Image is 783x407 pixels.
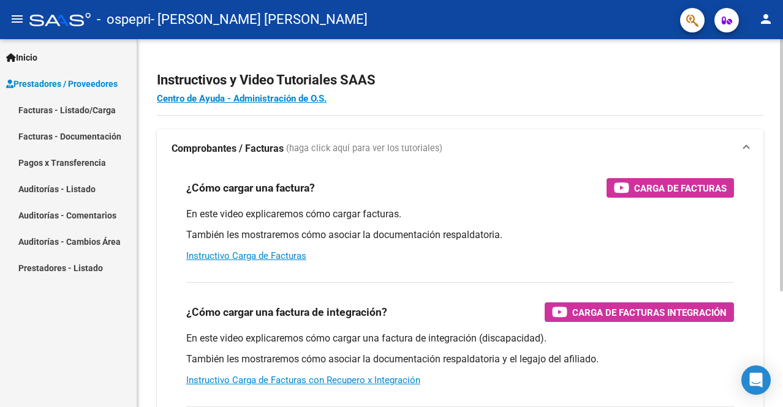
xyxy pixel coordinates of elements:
[186,304,387,321] h3: ¿Cómo cargar una factura de integración?
[186,250,306,261] a: Instructivo Carga de Facturas
[157,93,327,104] a: Centro de Ayuda - Administración de O.S.
[172,142,284,155] strong: Comprobantes / Facturas
[607,178,734,198] button: Carga de Facturas
[186,207,734,221] p: En este video explicaremos cómo cargar facturas.
[186,375,420,386] a: Instructivo Carga de Facturas con Recupero x Integración
[186,332,734,345] p: En este video explicaremos cómo cargar una factura de integración (discapacidad).
[186,228,734,242] p: También les mostraremos cómo asociar la documentación respaldatoria.
[186,179,315,196] h3: ¿Cómo cargar una factura?
[157,69,763,92] h2: Instructivos y Video Tutoriales SAAS
[741,365,771,395] div: Open Intercom Messenger
[634,181,727,196] span: Carga de Facturas
[10,12,25,26] mat-icon: menu
[286,142,442,155] span: (haga click aquí para ver los tutoriales)
[572,305,727,320] span: Carga de Facturas Integración
[6,51,37,64] span: Inicio
[758,12,773,26] mat-icon: person
[151,6,368,33] span: - [PERSON_NAME] [PERSON_NAME]
[545,302,734,322] button: Carga de Facturas Integración
[97,6,151,33] span: - ospepri
[186,353,734,366] p: También les mostraremos cómo asociar la documentación respaldatoria y el legajo del afiliado.
[157,129,763,168] mat-expansion-panel-header: Comprobantes / Facturas (haga click aquí para ver los tutoriales)
[6,77,118,91] span: Prestadores / Proveedores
